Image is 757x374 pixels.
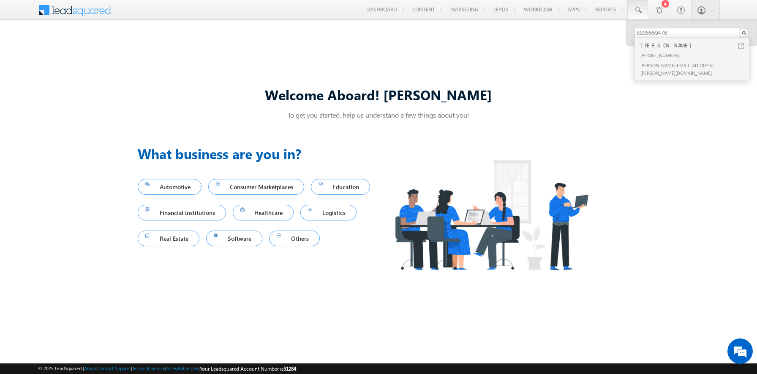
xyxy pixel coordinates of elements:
[138,85,619,104] div: Welcome Aboard! [PERSON_NAME]
[319,181,362,192] span: Education
[277,233,312,244] span: Others
[639,41,752,50] div: [PERSON_NAME]
[216,181,297,192] span: Consumer Marketplaces
[98,366,131,371] a: Contact Support
[200,366,296,372] span: Your Leadsquared Account Number is
[38,365,296,373] span: © 2025 LeadSquared | | | | |
[145,207,218,218] span: Financial Institutions
[308,207,349,218] span: Logistics
[138,110,619,119] p: To get you started, help us understand a few things about you!
[634,28,749,38] input: Search Leads
[240,207,286,218] span: Healthcare
[639,60,752,78] div: [PERSON_NAME][EMAIL_ADDRESS][PERSON_NAME][DOMAIN_NAME]
[145,233,192,244] span: Real Estate
[84,366,96,371] a: About
[283,366,296,372] span: 51284
[166,366,199,371] a: Acceptable Use
[639,50,752,60] div: [PHONE_NUMBER]
[132,366,165,371] a: Terms of Service
[138,143,378,164] h3: What business are you in?
[214,233,255,244] span: Software
[378,143,604,287] img: Industry.png
[145,181,194,192] span: Automotive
